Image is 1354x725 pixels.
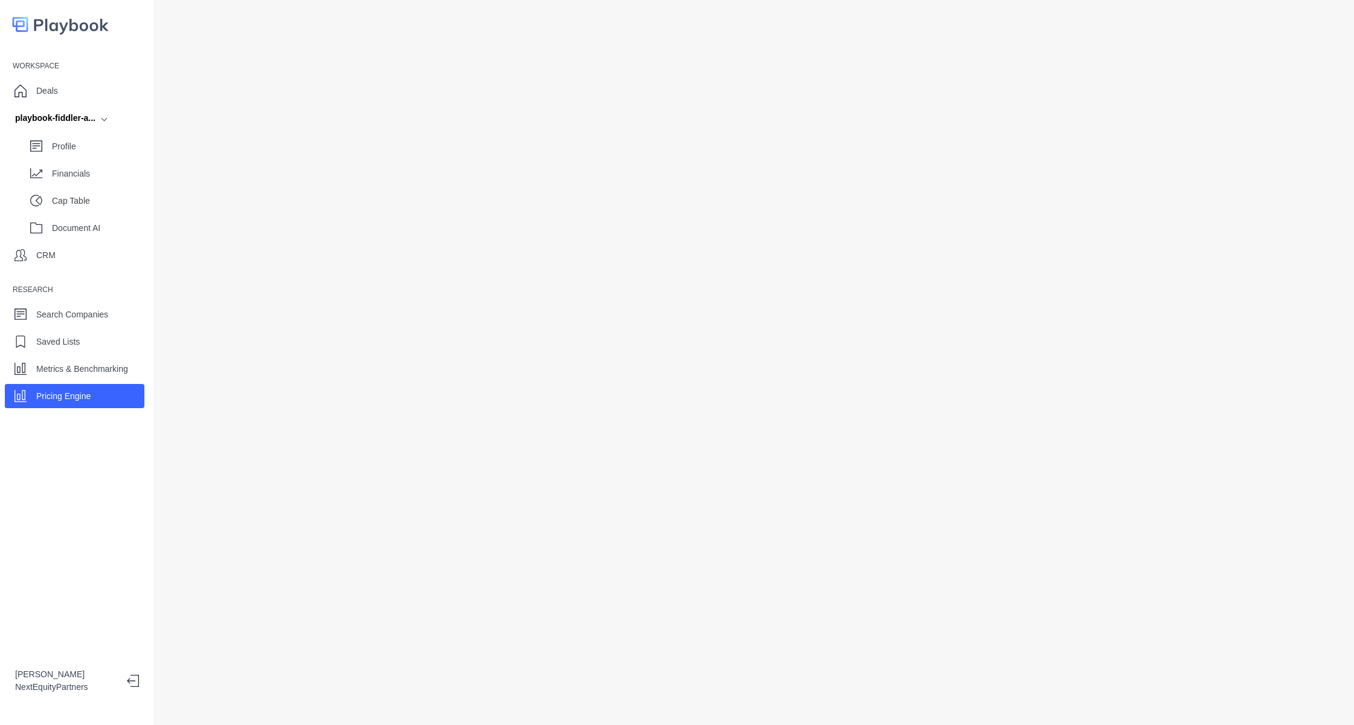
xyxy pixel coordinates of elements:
p: Saved Lists [36,336,80,348]
p: [PERSON_NAME] [15,668,117,681]
p: Metrics & Benchmarking [36,363,128,376]
p: Pricing Engine [36,390,91,403]
p: Cap Table [52,195,144,207]
img: logo-colored [12,12,109,37]
p: NextEquityPartners [15,681,117,694]
iframe: Pricing Engine [174,12,1335,713]
div: playbook-fiddler-a... [15,112,95,125]
p: Financials [52,167,144,180]
p: Profile [52,140,144,153]
p: Deals [36,85,58,97]
p: CRM [36,249,56,262]
p: Document AI [52,222,144,235]
p: Search Companies [36,308,108,321]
